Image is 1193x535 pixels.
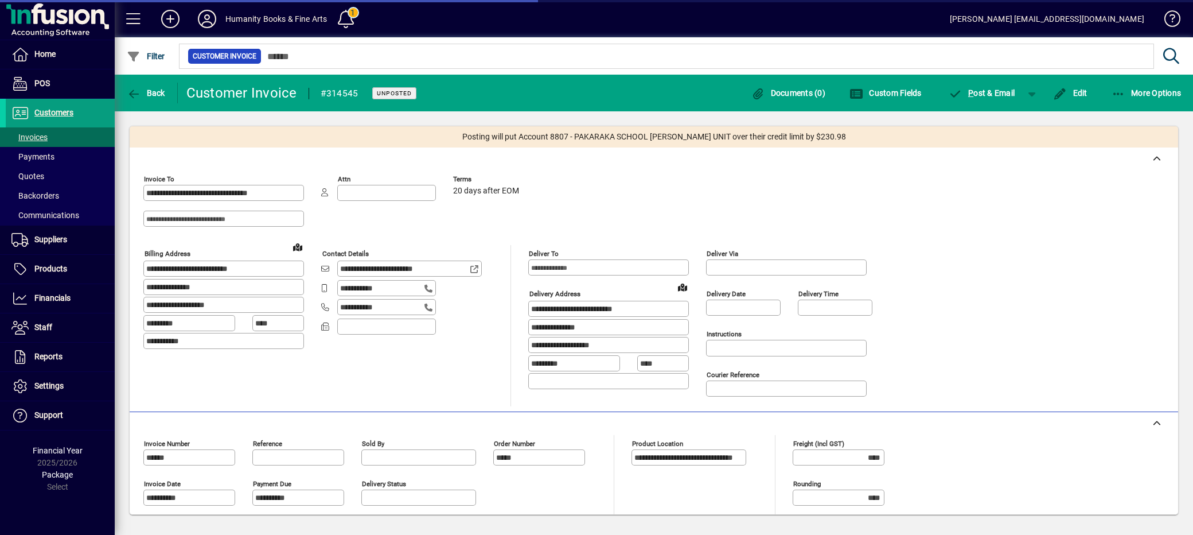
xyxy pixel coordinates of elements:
span: Suppliers [34,235,67,244]
span: Posting will put Account 8807 - PAKARAKA SCHOOL [PERSON_NAME] UNIT over their credit limit by $23... [462,131,846,143]
span: Edit [1053,88,1087,98]
span: Financials [34,293,71,303]
mat-label: Instructions [707,330,742,338]
mat-label: Courier Reference [707,371,759,379]
button: More Options [1109,83,1184,103]
span: Settings [34,381,64,390]
mat-label: Delivery status [362,480,406,488]
span: Back [127,88,165,98]
span: Backorders [11,191,59,200]
a: Quotes [6,166,115,186]
span: Customers [34,108,73,117]
span: Staff [34,323,52,332]
a: View on map [673,278,692,296]
a: POS [6,69,115,98]
span: More Options [1112,88,1182,98]
mat-label: Delivery time [798,290,839,298]
mat-label: Order number [494,440,535,448]
a: Financials [6,284,115,313]
span: Financial Year [33,446,83,455]
button: Custom Fields [847,83,925,103]
a: Invoices [6,127,115,147]
button: Profile [189,9,225,29]
a: Settings [6,372,115,401]
a: Knowledge Base [1156,2,1179,40]
span: Payments [11,152,54,161]
button: Documents (0) [748,83,828,103]
span: Unposted [377,90,412,97]
span: Package [42,470,73,479]
a: Products [6,255,115,284]
a: Reports [6,343,115,371]
mat-label: Invoice To [144,175,174,183]
button: Edit [1050,83,1090,103]
mat-label: Product location [632,440,683,448]
span: Communications [11,211,79,220]
span: Documents (0) [751,88,825,98]
span: Support [34,410,63,420]
a: Suppliers [6,226,115,254]
a: Backorders [6,186,115,206]
mat-label: Sold by [362,440,384,448]
a: View on map [288,238,307,256]
span: ost & Email [949,88,1015,98]
button: Filter [124,46,168,67]
span: Filter [127,52,165,61]
mat-label: Reference [253,440,282,448]
span: Products [34,264,67,273]
span: Home [34,49,56,59]
mat-label: Freight (incl GST) [793,440,844,448]
span: Invoices [11,133,48,142]
a: Communications [6,206,115,225]
span: P [968,88,973,98]
div: Customer Invoice [186,84,297,102]
span: Reports [34,352,63,361]
span: Customer Invoice [193,51,256,62]
a: Payments [6,147,115,166]
mat-label: Delivery date [707,290,746,298]
div: Humanity Books & Fine Arts [225,10,328,28]
mat-label: Payment due [253,480,291,488]
mat-label: Invoice date [144,480,181,488]
mat-label: Deliver via [707,250,738,258]
mat-label: Attn [338,175,350,183]
span: 20 days after EOM [453,187,519,196]
div: #314545 [321,84,358,103]
mat-label: Deliver To [529,250,559,258]
button: Post & Email [943,83,1021,103]
button: Add [152,9,189,29]
span: Custom Fields [849,88,922,98]
button: Back [124,83,168,103]
a: Support [6,401,115,430]
a: Staff [6,313,115,342]
mat-label: Invoice number [144,440,190,448]
span: Terms [453,176,522,183]
div: [PERSON_NAME] [EMAIL_ADDRESS][DOMAIN_NAME] [950,10,1144,28]
span: POS [34,79,50,88]
app-page-header-button: Back [115,83,178,103]
span: Quotes [11,172,44,181]
a: Home [6,40,115,69]
mat-label: Rounding [793,480,821,488]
